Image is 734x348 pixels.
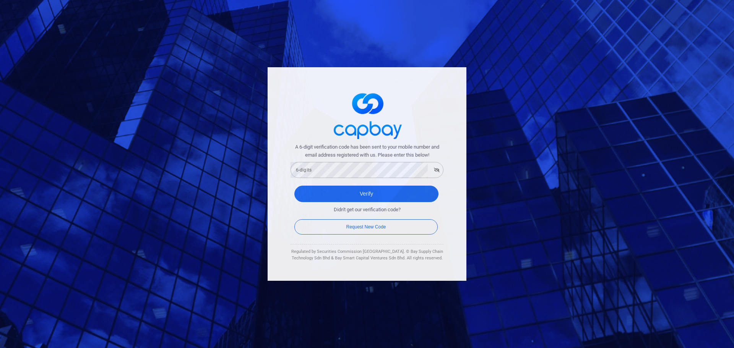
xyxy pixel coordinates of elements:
button: Verify [294,186,438,202]
button: Request New Code [294,219,438,235]
span: Didn't get our verification code? [334,206,401,214]
div: Regulated by Securities Commission [GEOGRAPHIC_DATA]. © Bay Supply Chain Technology Sdn Bhd & Bay... [291,248,443,262]
span: A 6-digit verification code has been sent to your mobile number and email address registered with... [291,143,443,159]
img: logo [329,86,405,143]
